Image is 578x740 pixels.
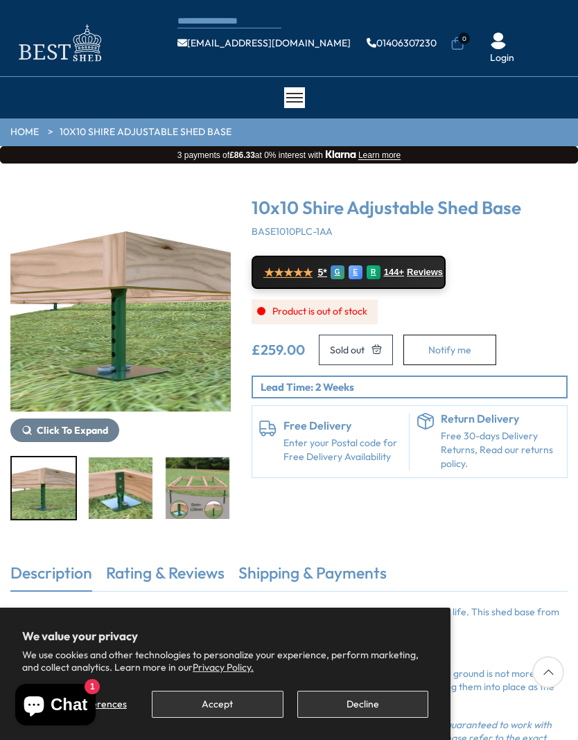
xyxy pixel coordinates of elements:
a: Enter your Postal code for Free Delivery Availability [283,437,403,464]
p: Having a sturdy and level foundation for any building in your garden is key to giving it a long a... [10,606,568,633]
a: Login [490,51,514,65]
span: Sold out [330,345,365,355]
img: Adjustbaseheight2_d3599b39-931d-471b-a050-f097fa9d181a_200x200.jpg [166,457,229,519]
a: 0 [450,37,464,51]
span: 0 [458,33,470,44]
h6: Return Delivery [441,413,560,425]
button: Accept [152,691,283,718]
div: R [367,265,380,279]
a: 01406307230 [367,38,437,48]
button: Notify me [403,335,496,365]
img: logo [10,21,107,66]
div: Product is out of stock [252,299,378,324]
button: Click To Expand [10,419,119,442]
div: G [331,265,344,279]
a: Privacy Policy. [193,661,254,673]
div: 2 / 5 [87,456,154,520]
span: Click To Expand [37,424,108,437]
a: Shipping & Payments [238,562,387,591]
img: 10x10 Shire Adjustable Shed Base [10,191,231,412]
span: ★★★★★ [264,266,313,279]
button: Decline [297,691,428,718]
a: 10x10 Shire Adjustable Shed Base [60,125,231,139]
span: 144+ [384,267,404,278]
h3: 10x10 Shire Adjustable Shed Base [252,198,568,218]
div: 1 / 5 [10,456,77,520]
inbox-online-store-chat: Shopify online store chat [11,684,100,729]
span: BASE1010PLC-1AA [252,225,333,238]
p: We use cookies and other technologies to personalize your experience, perform marketing, and coll... [22,649,428,673]
a: Description [10,562,92,591]
a: Rating & Reviews [106,562,225,591]
a: [EMAIL_ADDRESS][DOMAIN_NAME] [177,38,351,48]
img: Adjustbaseheightlow_2ec8a162-e60b-4cd7-94f9-ace2c889b2b1_200x200.jpg [89,457,152,519]
div: E [349,265,362,279]
h6: Free Delivery [283,420,403,432]
ins: £259.00 [252,343,305,357]
a: HOME [10,125,39,139]
a: ★★★★★ 5* G E R 144+ Reviews [252,256,446,289]
img: adjustbaseheighthigh_4ade4dbc-cadb-4cd5-9e55-9a095da95859_200x200.jpg [12,457,76,519]
p: Free 30-days Delivery Returns, Read our returns policy. [441,430,560,470]
p: Lead Time: 2 Weeks [261,380,567,394]
div: 3 / 5 [164,456,231,520]
span: Reviews [407,267,443,278]
img: User Icon [490,33,507,49]
h2: We value your privacy [22,630,428,642]
div: 1 / 5 [10,191,231,442]
button: Add to Cart [319,335,393,365]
